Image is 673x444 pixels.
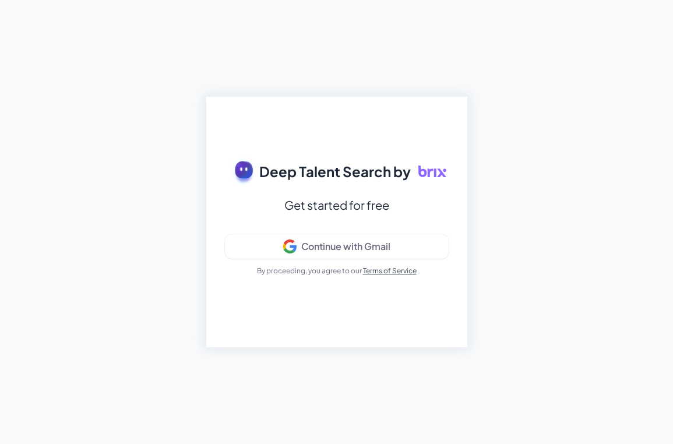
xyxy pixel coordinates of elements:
[225,234,449,259] button: Continue with Gmail
[259,161,411,182] span: Deep Talent Search by
[363,266,417,275] a: Terms of Service
[257,266,417,276] p: By proceeding, you agree to our
[301,241,390,252] div: Continue with Gmail
[284,195,389,216] div: Get started for free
